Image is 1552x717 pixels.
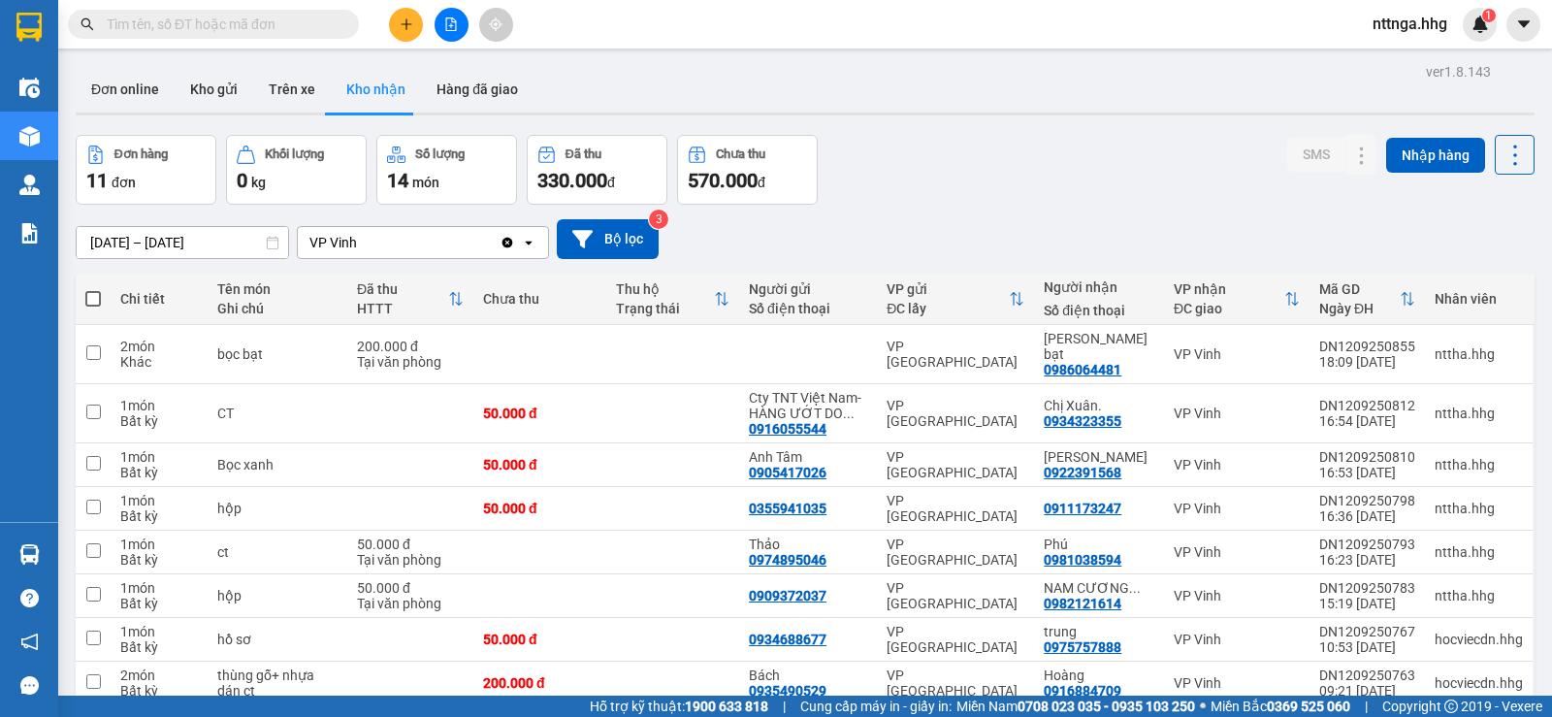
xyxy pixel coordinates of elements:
[500,235,515,250] svg: Clear value
[217,588,338,603] div: hộp
[483,457,597,473] div: 50.000 đ
[1044,303,1154,318] div: Số điện thoại
[444,17,458,31] span: file-add
[1319,552,1415,568] div: 16:23 [DATE]
[1435,406,1523,421] div: nttha.hhg
[107,14,336,35] input: Tìm tên, số ĐT hoặc mã đơn
[1174,281,1284,297] div: VP nhận
[843,406,855,421] span: ...
[415,147,465,161] div: Số lượng
[1174,501,1300,516] div: VP Vinh
[749,449,867,465] div: Anh Tâm
[1309,274,1425,325] th: Toggle SortBy
[1319,493,1415,508] div: DN1209250798
[483,675,597,691] div: 200.000 đ
[783,696,786,717] span: |
[1319,398,1415,413] div: DN1209250812
[112,175,136,190] span: đơn
[1164,274,1309,325] th: Toggle SortBy
[1044,398,1154,413] div: Chị Xuân.
[1211,696,1350,717] span: Miền Bắc
[76,66,175,113] button: Đơn online
[217,632,338,647] div: hồ sơ
[749,301,867,316] div: Số điện thoại
[1319,354,1415,370] div: 18:09 [DATE]
[120,537,198,552] div: 1 món
[527,135,667,205] button: Đã thu330.000đ
[607,175,615,190] span: đ
[1044,537,1154,552] div: Phú
[120,413,198,429] div: Bất kỳ
[1386,138,1485,173] button: Nhập hàng
[800,696,952,717] span: Cung cấp máy in - giấy in:
[677,135,818,205] button: Chưa thu570.000đ
[688,169,758,192] span: 570.000
[16,13,42,42] img: logo-vxr
[749,537,867,552] div: Thảo
[309,233,357,252] div: VP Vinh
[749,465,826,480] div: 0905417026
[357,596,464,611] div: Tại văn phòng
[1044,639,1121,655] div: 0975757888
[1435,457,1523,473] div: nttha.hhg
[483,291,597,307] div: Chưa thu
[120,493,198,508] div: 1 món
[1174,346,1300,362] div: VP Vinh
[1435,501,1523,516] div: nttha.hhg
[19,175,40,195] img: warehouse-icon
[19,78,40,98] img: warehouse-icon
[217,301,338,316] div: Ghi chú
[887,339,1024,370] div: VP [GEOGRAPHIC_DATA]
[557,219,659,259] button: Bộ lọc
[887,493,1024,524] div: VP [GEOGRAPHIC_DATA]
[120,683,198,699] div: Bất kỳ
[685,699,768,714] strong: 1900 633 818
[1435,544,1523,560] div: nttha.hhg
[19,544,40,565] img: warehouse-icon
[483,501,597,516] div: 50.000 đ
[887,301,1009,316] div: ĐC lấy
[1044,279,1154,295] div: Người nhận
[86,169,108,192] span: 11
[749,421,826,437] div: 0916055544
[265,147,324,161] div: Khối lượng
[120,552,198,568] div: Bất kỳ
[120,398,198,413] div: 1 món
[1435,632,1523,647] div: hocviecdn.hhg
[19,223,40,244] img: solution-icon
[1287,137,1345,172] button: SMS
[387,169,408,192] span: 14
[1515,16,1533,33] span: caret-down
[1174,544,1300,560] div: VP Vinh
[435,8,469,42] button: file-add
[400,17,413,31] span: plus
[77,227,288,258] input: Select a date range.
[120,668,198,683] div: 2 món
[1044,331,1154,362] div: Anh Hải bạt
[120,354,198,370] div: Khác
[749,588,826,603] div: 0909372037
[1044,552,1121,568] div: 0981038594
[217,501,338,516] div: hộp
[1435,675,1523,691] div: hocviecdn.hhg
[120,339,198,354] div: 2 món
[483,632,597,647] div: 50.000 đ
[412,175,439,190] span: món
[251,175,266,190] span: kg
[1044,668,1154,683] div: Hoàng
[1174,632,1300,647] div: VP Vinh
[357,537,464,552] div: 50.000 đ
[253,66,331,113] button: Trên xe
[1444,700,1458,713] span: copyright
[1471,16,1489,33] img: icon-new-feature
[1174,301,1284,316] div: ĐC giao
[1200,702,1206,710] span: ⚪️
[120,580,198,596] div: 1 món
[217,544,338,560] div: ct
[237,169,247,192] span: 0
[1319,683,1415,699] div: 09:21 [DATE]
[20,633,39,651] span: notification
[887,281,1009,297] div: VP gửi
[1319,301,1400,316] div: Ngày ĐH
[120,449,198,465] div: 1 món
